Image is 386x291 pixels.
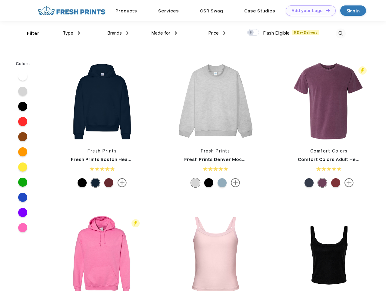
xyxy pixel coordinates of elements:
[191,178,200,187] div: Ash Grey
[27,30,39,37] div: Filter
[344,178,354,187] img: more.svg
[175,31,177,35] img: dropdown.png
[71,157,167,162] a: Fresh Prints Boston Heavyweight Hoodie
[131,219,140,227] img: flash_active_toggle.svg
[62,61,142,142] img: func=resize&h=266
[292,30,319,35] span: 5 Day Delivery
[11,61,35,67] div: Colors
[201,149,230,153] a: Fresh Prints
[347,7,360,14] div: Sign in
[318,178,327,187] div: Berry
[88,149,117,153] a: Fresh Prints
[126,31,128,35] img: dropdown.png
[263,30,290,36] span: Flash Eligible
[151,30,170,36] span: Made for
[91,178,100,187] div: Navy
[336,28,346,38] img: desktop_search.svg
[78,31,80,35] img: dropdown.png
[78,178,87,187] div: Black
[218,178,227,187] div: Slate Blue
[289,61,369,142] img: func=resize&h=266
[204,178,213,187] div: Black
[107,30,122,36] span: Brands
[115,8,137,14] a: Products
[175,61,256,142] img: func=resize&h=266
[326,9,330,12] img: DT
[118,178,127,187] img: more.svg
[104,178,113,187] div: Crimson Red
[223,31,225,35] img: dropdown.png
[310,149,348,153] a: Comfort Colors
[291,8,323,13] div: Add your Logo
[340,5,366,16] a: Sign in
[358,66,367,75] img: flash_active_toggle.svg
[208,30,219,36] span: Price
[184,157,316,162] a: Fresh Prints Denver Mock Neck Heavyweight Sweatshirt
[63,30,73,36] span: Type
[304,178,314,187] div: Denim
[331,178,340,187] div: Brick
[36,5,107,16] img: fo%20logo%202.webp
[231,178,240,187] img: more.svg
